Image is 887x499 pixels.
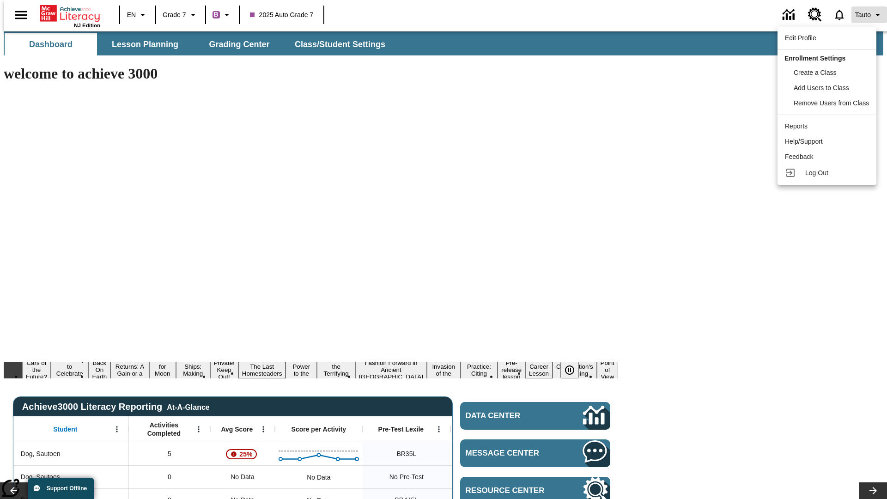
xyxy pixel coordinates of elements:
[785,122,808,130] span: Reports
[794,84,849,91] span: Add Users to Class
[794,99,869,107] span: Remove Users from Class
[794,69,837,76] span: Create a Class
[805,169,828,176] span: Log Out
[785,138,823,145] span: Help/Support
[785,34,816,42] span: Edit Profile
[784,55,845,62] span: Enrollment Settings
[785,153,813,160] span: Feedback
